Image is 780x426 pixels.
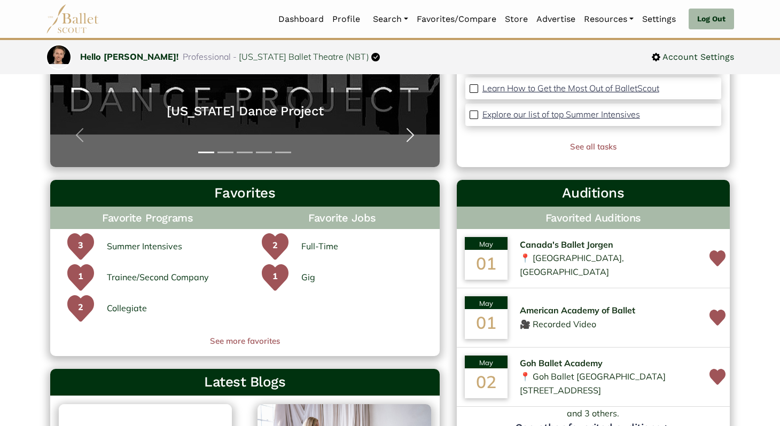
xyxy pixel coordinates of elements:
a: Account Settings [652,50,734,64]
button: Slide 1 [198,146,214,159]
h3: Latest Blogs [59,373,431,391]
a: See more favorites [50,335,440,348]
a: Summer Intensives [107,240,182,254]
span: - [233,51,237,62]
td: 📍 [GEOGRAPHIC_DATA], [GEOGRAPHIC_DATA] [516,229,705,288]
div: 01 [465,309,508,339]
h3: Favorites [59,184,431,202]
a: Log Out [689,9,734,30]
a: Trainee/Second Company [107,271,209,285]
img: heart-green.svg [262,233,288,260]
a: Resources [580,8,638,30]
a: Collegiate [107,302,147,315]
div: May [465,356,508,368]
a: Dashboard [274,8,328,30]
p: 1 [67,270,94,296]
div: May [465,296,508,309]
a: [US_STATE] Dance Project [61,103,429,120]
a: Gig [301,271,315,285]
a: Favorites/Compare [412,8,501,30]
h3: Auditions [465,184,721,202]
button: Slide 4 [256,146,272,159]
a: Store [501,8,532,30]
span: Account Settings [660,50,734,64]
span: Canada's Ballet Jorgen [520,238,613,252]
a: Full-Time [301,240,338,254]
h4: Favorite Programs [50,207,245,229]
h4: Favorite Jobs [245,207,439,229]
button: Slide 3 [237,146,253,159]
span: Goh Ballet Academy [520,357,603,370]
div: 02 [465,368,508,398]
a: Explore our list of top Summer Intensives [482,108,640,122]
a: See all tasks [570,141,617,152]
p: 1 [262,270,288,296]
img: heart-green.svg [67,233,94,260]
h4: Favorited Auditions [465,211,721,225]
button: Slide 2 [217,146,233,159]
p: 2 [67,301,94,327]
div: 01 [465,250,508,280]
a: Advertise [532,8,580,30]
a: Search [369,8,412,30]
a: Profile [328,8,364,30]
button: Slide 5 [275,146,291,159]
p: Explore our list of top Summer Intensives [482,109,640,120]
td: 🎥 Recorded Video [516,288,705,348]
p: Learn How to Get the Most Out of BalletScout [482,83,659,93]
p: 3 [67,239,94,265]
p: 2 [262,239,288,265]
img: profile picture [47,45,71,64]
a: Learn How to Get the Most Out of BalletScout [482,82,659,96]
td: 📍 Goh Ballet [GEOGRAPHIC_DATA] [STREET_ADDRESS] [516,348,705,407]
span: American Academy of Ballet [520,304,635,318]
span: Professional [183,51,231,62]
a: Settings [638,8,680,30]
div: May [465,237,508,250]
a: [US_STATE] Ballet Theatre (NBT) [239,51,369,62]
a: Hello [PERSON_NAME]! [80,51,178,62]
